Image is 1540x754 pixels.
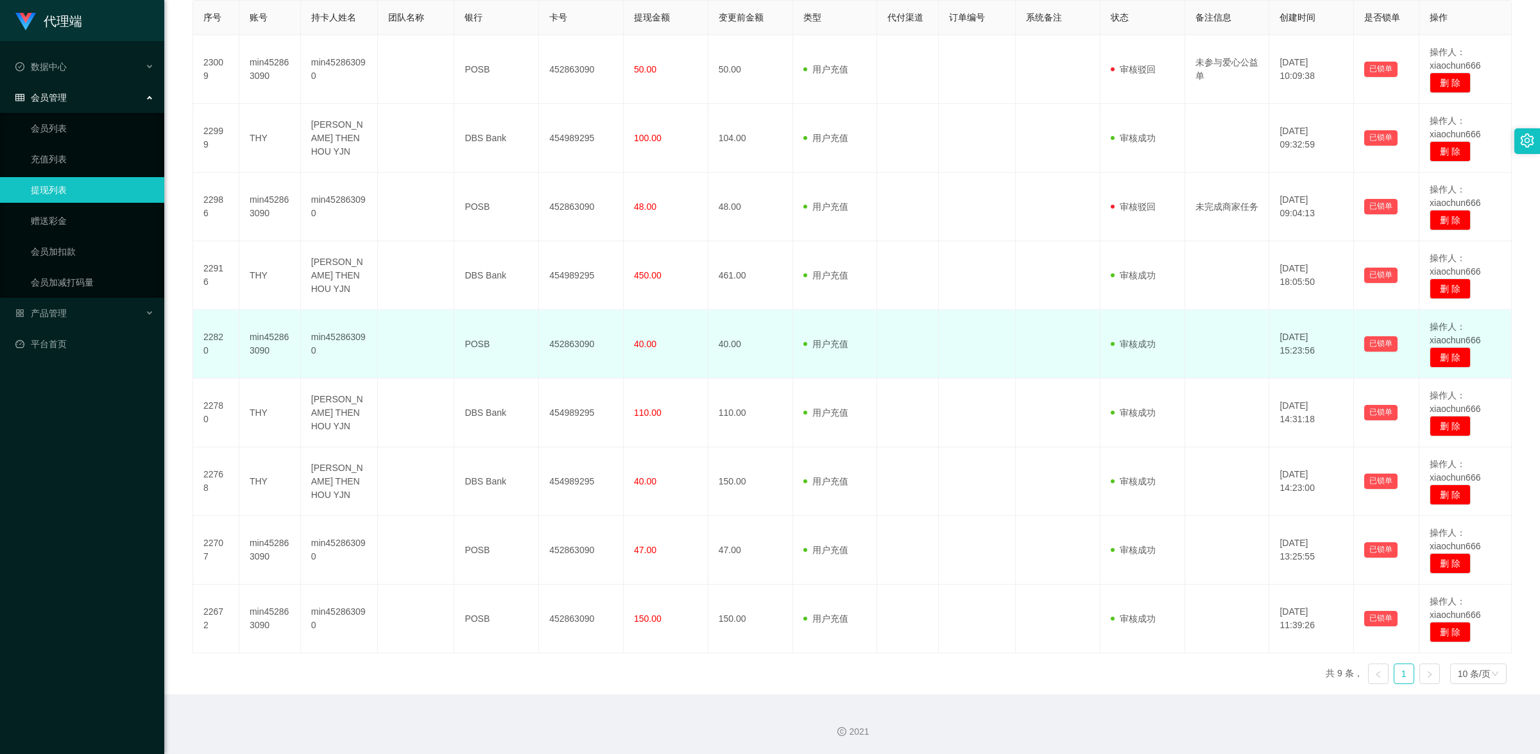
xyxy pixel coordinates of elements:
button: 删 除 [1430,484,1471,505]
td: 22986 [193,173,239,241]
button: 已锁单 [1364,405,1398,420]
span: 银行 [465,12,483,22]
td: [DATE] 10:09:38 [1269,35,1354,104]
span: 创建时间 [1279,12,1315,22]
td: [DATE] 11:39:26 [1269,585,1354,653]
td: POSB [454,310,539,379]
span: 审核成功 [1111,339,1156,349]
td: [DATE] 09:32:59 [1269,104,1354,173]
span: 审核成功 [1111,545,1156,555]
span: 50.00 [634,64,656,74]
a: 会员列表 [31,116,154,141]
td: DBS Bank [454,379,539,447]
span: 用户充值 [803,270,848,280]
span: 数据中心 [15,62,67,72]
span: 用户充值 [803,133,848,143]
button: 删 除 [1430,278,1471,299]
span: 48.00 [634,201,656,212]
button: 删 除 [1430,141,1471,162]
i: 图标: left [1374,671,1382,678]
button: 删 除 [1430,553,1471,574]
td: [DATE] 15:23:56 [1269,310,1354,379]
td: [DATE] 18:05:50 [1269,241,1354,310]
span: 450.00 [634,270,662,280]
td: 未参与爱心公益单 [1185,35,1270,104]
td: 50.00 [708,35,793,104]
td: 22780 [193,379,239,447]
td: 150.00 [708,447,793,516]
span: 状态 [1111,12,1129,22]
a: 会员加扣款 [31,239,154,264]
td: [DATE] 09:04:13 [1269,173,1354,241]
td: 454989295 [539,104,624,173]
span: 提现金额 [634,12,670,22]
button: 删 除 [1430,622,1471,642]
td: 22999 [193,104,239,173]
li: 1 [1394,664,1414,684]
button: 已锁单 [1364,268,1398,283]
td: min452863090 [239,310,301,379]
img: logo.9652507e.png [15,13,36,31]
td: POSB [454,35,539,104]
span: 110.00 [634,407,662,418]
a: 图标: dashboard平台首页 [15,331,154,357]
td: [DATE] 14:31:18 [1269,379,1354,447]
td: 104.00 [708,104,793,173]
td: THY [239,379,301,447]
span: 用户充值 [803,613,848,624]
td: THY [239,447,301,516]
span: 系统备注 [1026,12,1062,22]
button: 已锁单 [1364,336,1398,352]
button: 删 除 [1430,416,1471,436]
a: 充值列表 [31,146,154,172]
td: min452863090 [301,516,378,585]
td: min452863090 [239,585,301,653]
a: 1 [1394,664,1414,683]
h1: 代理端 [44,1,82,42]
td: DBS Bank [454,447,539,516]
span: 操作人：xiaochun666 [1430,47,1480,71]
span: 代付渠道 [887,12,923,22]
td: 452863090 [539,173,624,241]
td: [DATE] 14:23:00 [1269,447,1354,516]
span: 卡号 [549,12,567,22]
span: 47.00 [634,545,656,555]
td: 452863090 [539,585,624,653]
td: 22820 [193,310,239,379]
button: 已锁单 [1364,130,1398,146]
button: 已锁单 [1364,542,1398,558]
button: 已锁单 [1364,199,1398,214]
span: 订单编号 [949,12,985,22]
span: 序号 [203,12,221,22]
td: [PERSON_NAME] THEN HOU YJN [301,241,378,310]
div: 2021 [175,725,1530,739]
td: min452863090 [239,35,301,104]
span: 团队名称 [388,12,424,22]
i: 图标: table [15,93,24,102]
td: POSB [454,173,539,241]
span: 操作人：xiaochun666 [1430,527,1480,551]
i: 图标: check-circle-o [15,62,24,71]
span: 是否锁单 [1364,12,1400,22]
a: 提现列表 [31,177,154,203]
td: 454989295 [539,241,624,310]
span: 操作 [1430,12,1448,22]
span: 持卡人姓名 [311,12,356,22]
td: 22707 [193,516,239,585]
span: 操作人：xiaochun666 [1430,459,1480,483]
li: 上一页 [1368,664,1389,684]
span: 用户充值 [803,407,848,418]
a: 代理端 [15,15,82,26]
td: 150.00 [708,585,793,653]
div: 10 条/页 [1458,664,1491,683]
td: min452863090 [239,173,301,241]
i: 图标: setting [1520,133,1534,148]
span: 审核成功 [1111,270,1156,280]
td: POSB [454,585,539,653]
span: 产品管理 [15,308,67,318]
button: 删 除 [1430,73,1471,93]
span: 会员管理 [15,92,67,103]
span: 审核成功 [1111,476,1156,486]
td: DBS Bank [454,104,539,173]
i: 图标: down [1491,670,1499,679]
